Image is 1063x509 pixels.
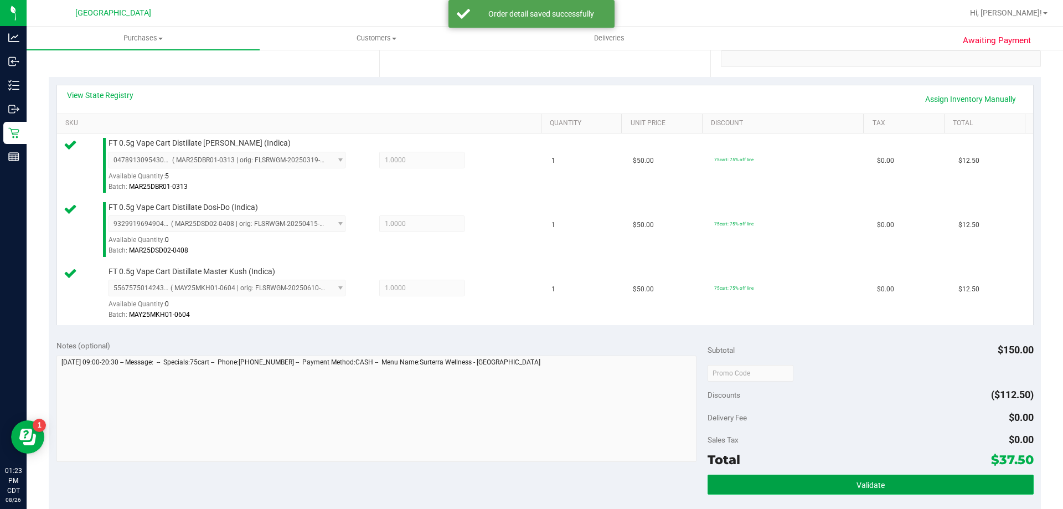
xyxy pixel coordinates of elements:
[109,311,127,318] span: Batch:
[631,119,698,128] a: Unit Price
[873,119,940,128] a: Tax
[8,104,19,115] inline-svg: Outbound
[633,220,654,230] span: $50.00
[165,300,169,308] span: 0
[958,220,979,230] span: $12.50
[129,246,188,254] span: MAR25DSD02-0408
[963,34,1031,47] span: Awaiting Payment
[708,452,740,467] span: Total
[708,435,739,444] span: Sales Tax
[551,284,555,295] span: 1
[109,168,358,190] div: Available Quantity:
[5,466,22,496] p: 01:23 PM CDT
[165,236,169,244] span: 0
[67,90,133,101] a: View State Registry
[8,127,19,138] inline-svg: Retail
[708,365,793,382] input: Promo Code
[109,138,291,148] span: FT 0.5g Vape Cart Distillate [PERSON_NAME] (Indica)
[877,220,894,230] span: $0.00
[958,284,979,295] span: $12.50
[958,156,979,166] span: $12.50
[27,27,260,50] a: Purchases
[633,156,654,166] span: $50.00
[129,183,188,191] span: MAR25DBR01-0313
[1009,412,1034,423] span: $0.00
[970,8,1042,17] span: Hi, [PERSON_NAME]!
[856,481,885,490] span: Validate
[109,266,275,277] span: FT 0.5g Vape Cart Distillate Master Kush (Indica)
[260,33,492,43] span: Customers
[550,119,617,128] a: Quantity
[708,413,747,422] span: Delivery Fee
[493,27,726,50] a: Deliveries
[109,202,258,213] span: FT 0.5g Vape Cart Distillate Dosi-Do (Indica)
[551,220,555,230] span: 1
[65,119,536,128] a: SKU
[56,341,110,350] span: Notes (optional)
[33,419,46,432] iframe: Resource center unread badge
[260,27,493,50] a: Customers
[877,156,894,166] span: $0.00
[1009,434,1034,445] span: $0.00
[551,156,555,166] span: 1
[991,452,1034,467] span: $37.50
[953,119,1020,128] a: Total
[8,56,19,67] inline-svg: Inbound
[11,420,44,454] iframe: Resource center
[711,119,859,128] a: Discount
[109,246,127,254] span: Batch:
[714,157,754,162] span: 75cart: 75% off line
[109,232,358,254] div: Available Quantity:
[476,8,606,19] div: Order detail saved successfully
[708,475,1033,495] button: Validate
[714,221,754,227] span: 75cart: 75% off line
[27,33,260,43] span: Purchases
[633,284,654,295] span: $50.00
[8,32,19,43] inline-svg: Analytics
[109,296,358,318] div: Available Quantity:
[998,344,1034,356] span: $150.00
[165,172,169,180] span: 5
[579,33,639,43] span: Deliveries
[129,311,190,318] span: MAY25MKH01-0604
[708,346,735,354] span: Subtotal
[109,183,127,191] span: Batch:
[991,389,1034,400] span: ($112.50)
[918,90,1023,109] a: Assign Inventory Manually
[714,285,754,291] span: 75cart: 75% off line
[5,496,22,504] p: 08/26
[708,385,740,405] span: Discounts
[75,8,151,18] span: [GEOGRAPHIC_DATA]
[877,284,894,295] span: $0.00
[8,151,19,162] inline-svg: Reports
[8,80,19,91] inline-svg: Inventory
